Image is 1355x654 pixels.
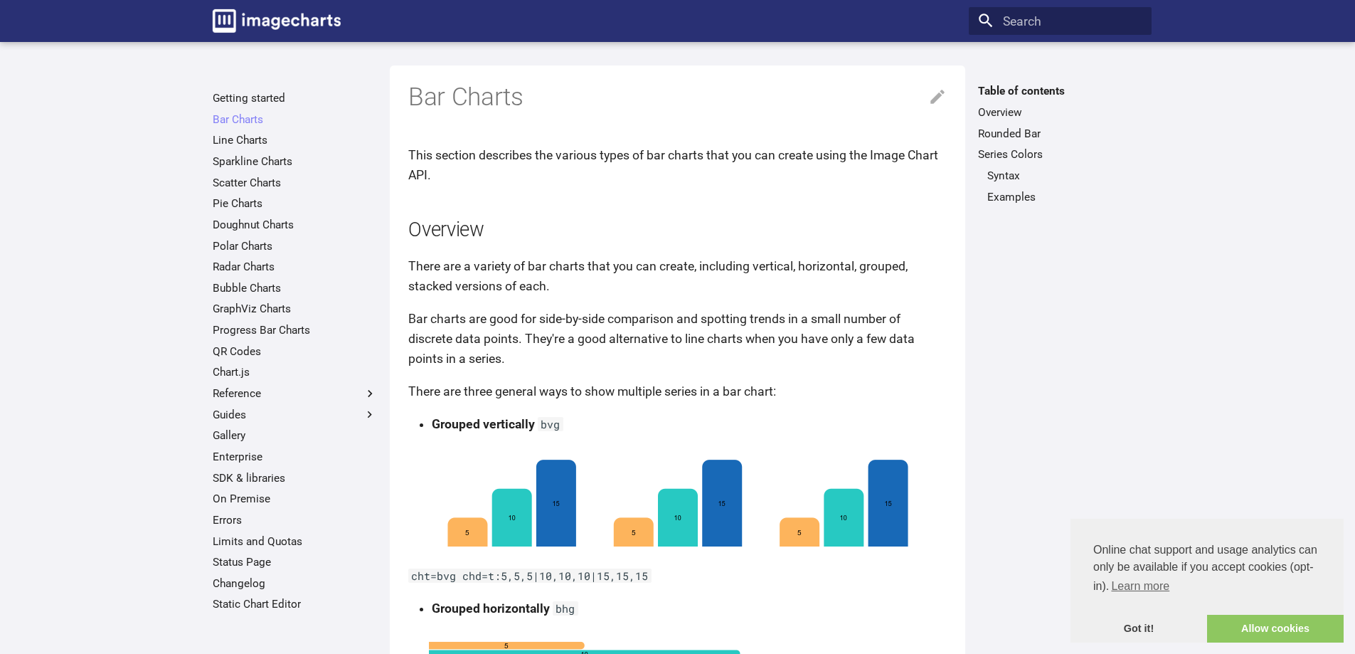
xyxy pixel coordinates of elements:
[1093,542,1321,597] span: Online chat support and usage analytics can only be available if you accept cookies (opt-in).
[408,81,947,114] h1: Bar Charts
[969,7,1152,36] input: Search
[1070,519,1344,643] div: cookieconsent
[978,169,1142,204] nav: Series Colors
[206,3,347,38] a: Image-Charts documentation
[213,597,377,611] a: Static Chart Editor
[408,145,947,185] p: This section describes the various types of bar charts that you can create using the Image Chart ...
[213,281,377,295] a: Bubble Charts
[213,154,377,169] a: Sparkline Charts
[969,84,1152,98] label: Table of contents
[538,417,563,431] code: bvg
[213,428,377,443] a: Gallery
[213,576,377,591] a: Changelog
[213,9,341,33] img: logo
[1070,615,1207,643] a: dismiss cookie message
[213,112,377,127] a: Bar Charts
[213,365,377,379] a: Chart.js
[213,513,377,527] a: Errors
[213,492,377,506] a: On Premise
[432,417,535,431] strong: Grouped vertically
[978,105,1142,120] a: Overview
[408,216,947,244] h2: Overview
[213,534,377,549] a: Limits and Quotas
[408,309,947,369] p: Bar charts are good for side-by-side comparison and spotting trends in a small number of discrete...
[213,386,377,401] label: Reference
[213,196,377,211] a: Pie Charts
[987,169,1142,183] a: Syntax
[213,260,377,274] a: Radar Charts
[553,601,578,616] code: bhg
[213,239,377,253] a: Polar Charts
[969,84,1152,204] nav: Table of contents
[1109,576,1171,597] a: learn more about cookies
[213,176,377,190] a: Scatter Charts
[213,302,377,316] a: GraphViz Charts
[213,555,377,569] a: Status Page
[213,450,377,464] a: Enterprise
[1207,615,1344,643] a: allow cookies
[978,127,1142,141] a: Rounded Bar
[429,447,927,554] img: chart
[408,381,947,401] p: There are three general ways to show multiple series in a bar chart:
[213,323,377,337] a: Progress Bar Charts
[432,601,550,616] strong: Grouped horizontally
[978,147,1142,162] a: Series Colors
[987,190,1142,204] a: Examples
[213,91,377,105] a: Getting started
[213,218,377,232] a: Doughnut Charts
[408,569,652,583] code: cht=bvg chd=t:5,5,5|10,10,10|15,15,15
[213,408,377,422] label: Guides
[213,471,377,485] a: SDK & libraries
[213,133,377,147] a: Line Charts
[213,344,377,359] a: QR Codes
[408,256,947,296] p: There are a variety of bar charts that you can create, including vertical, horizontal, grouped, s...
